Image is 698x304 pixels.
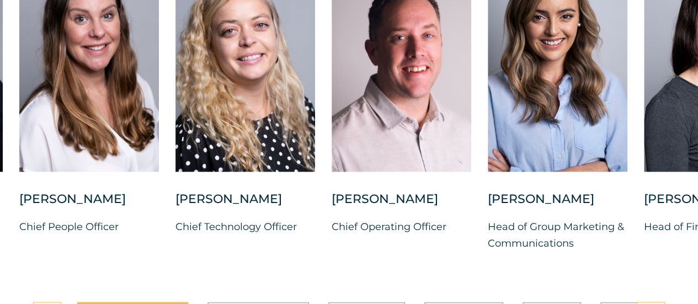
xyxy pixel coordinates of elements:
[332,191,471,218] div: [PERSON_NAME]
[332,218,471,235] p: Chief Operating Officer
[19,218,159,235] p: Chief People Officer
[19,191,159,218] div: [PERSON_NAME]
[488,218,627,252] p: Head of Group Marketing & Communications
[175,218,315,235] p: Chief Technology Officer
[488,191,627,218] div: [PERSON_NAME]
[175,191,315,218] div: [PERSON_NAME]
